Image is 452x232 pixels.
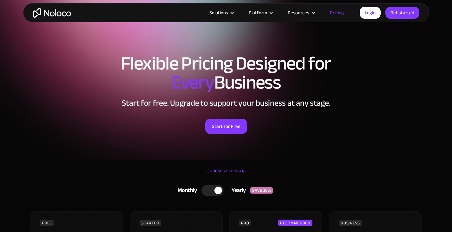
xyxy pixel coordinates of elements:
a: Pricing [322,9,352,17]
div: Platform [241,9,280,17]
h2: Start for free. Upgrade to support your business at any stage. [29,98,423,108]
div: Resources [280,9,322,17]
h1: Flexible Pricing Designed for Business [29,54,423,92]
div: CHOOSE YOUR PLAN [29,166,423,182]
a: Get started [385,7,419,19]
span: Every [171,65,214,100]
div: Solutions [201,9,241,17]
div: Platform [249,9,267,17]
a: home [33,8,71,18]
div: Monthly [170,186,202,195]
div: FREE [40,220,54,226]
div: Solutions [209,9,228,17]
a: Login [360,7,381,19]
div: BUSINESS [339,220,362,226]
a: Start for Free [205,119,247,134]
div: SAVE 20% [250,187,273,194]
div: Resources [288,9,309,17]
div: STARTER [140,220,161,226]
div: RECOMMENDED [278,220,312,226]
div: PRO [239,220,251,226]
div: Yearly [224,186,250,195]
